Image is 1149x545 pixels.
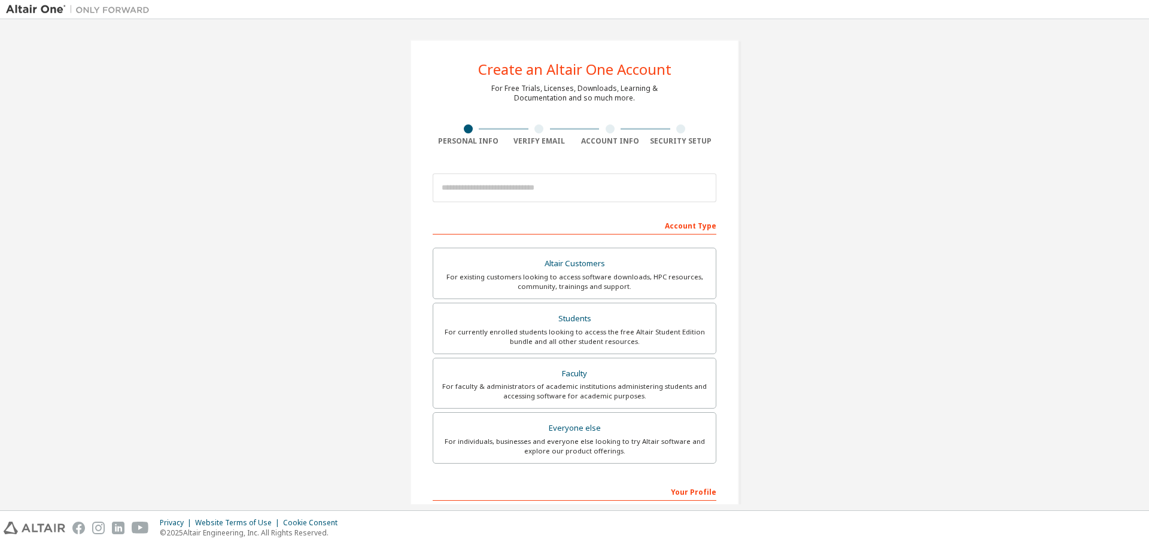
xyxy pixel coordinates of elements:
div: Privacy [160,518,195,528]
div: Personal Info [433,136,504,146]
div: For existing customers looking to access software downloads, HPC resources, community, trainings ... [440,272,709,291]
div: For currently enrolled students looking to access the free Altair Student Edition bundle and all ... [440,327,709,346]
img: youtube.svg [132,522,149,534]
div: Account Type [433,215,716,235]
div: Security Setup [646,136,717,146]
div: For individuals, businesses and everyone else looking to try Altair software and explore our prod... [440,437,709,456]
div: Account Info [574,136,646,146]
div: Everyone else [440,420,709,437]
div: Cookie Consent [283,518,345,528]
div: Students [440,310,709,327]
div: For faculty & administrators of academic institutions administering students and accessing softwa... [440,382,709,401]
img: instagram.svg [92,522,105,534]
p: © 2025 Altair Engineering, Inc. All Rights Reserved. [160,528,345,538]
div: Faculty [440,366,709,382]
img: altair_logo.svg [4,522,65,534]
img: facebook.svg [72,522,85,534]
div: Your Profile [433,482,716,501]
div: Altair Customers [440,255,709,272]
div: Verify Email [504,136,575,146]
div: Create an Altair One Account [478,62,671,77]
img: linkedin.svg [112,522,124,534]
img: Altair One [6,4,156,16]
div: For Free Trials, Licenses, Downloads, Learning & Documentation and so much more. [491,84,658,103]
div: Website Terms of Use [195,518,283,528]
